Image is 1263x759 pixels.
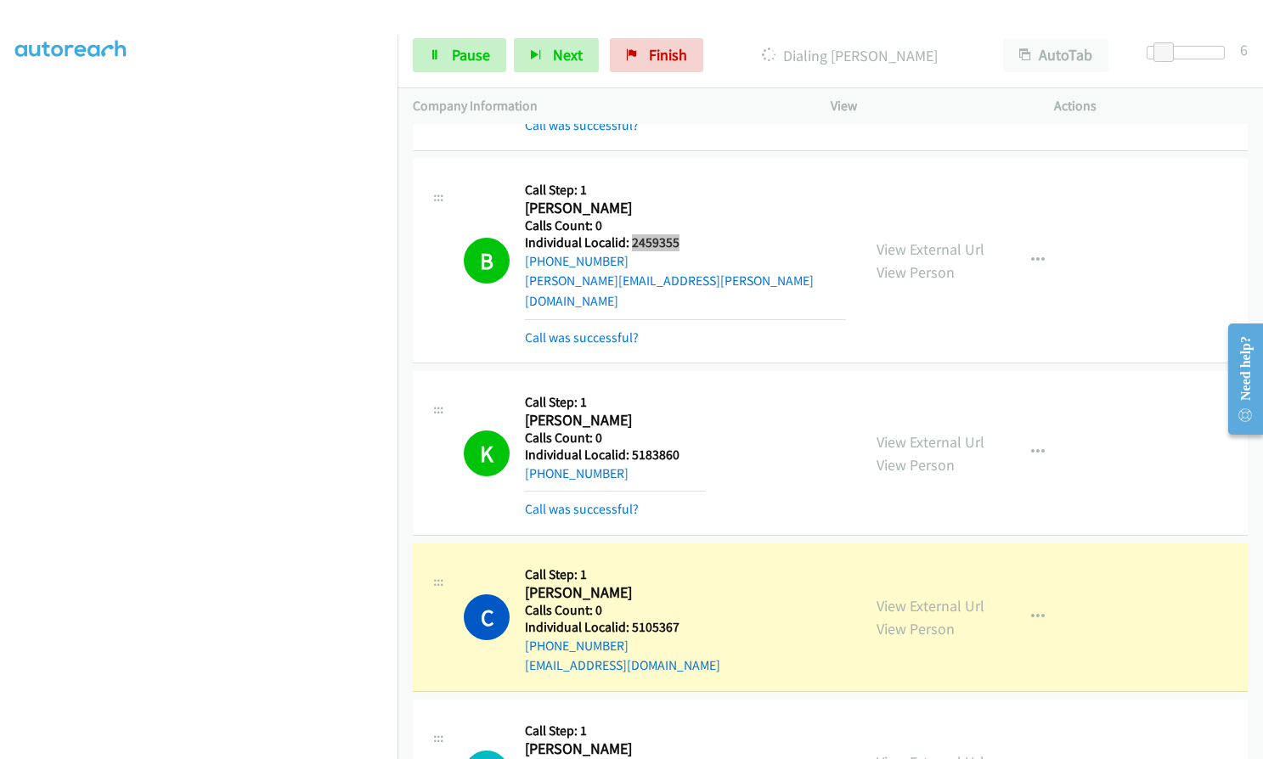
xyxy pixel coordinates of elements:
[525,583,706,603] h2: [PERSON_NAME]
[525,619,720,636] h5: Individual Localid: 5105367
[525,430,706,447] h5: Calls Count: 0
[525,465,629,481] a: [PHONE_NUMBER]
[452,45,490,65] span: Pause
[1214,312,1263,447] iframe: Resource Center
[525,722,720,739] h5: Call Step: 1
[413,96,800,116] p: Company Information
[464,430,510,476] h1: K
[525,217,846,234] h5: Calls Count: 0
[514,38,599,72] button: Next
[525,234,846,251] h5: Individual Localid: 2459355
[525,566,720,583] h5: Call Step: 1
[877,619,955,638] a: View Person
[525,199,706,218] h2: [PERSON_NAME]
[464,238,510,284] h1: B
[610,38,703,72] a: Finish
[877,455,955,475] a: View Person
[464,594,510,640] h1: C
[831,96,1024,116] p: View
[525,602,720,619] h5: Calls Count: 0
[525,501,639,517] a: Call was successful?
[525,329,639,346] a: Call was successful?
[525,182,846,199] h5: Call Step: 1
[877,262,955,282] a: View Person
[1054,96,1248,116] p: Actions
[525,273,814,309] a: [PERSON_NAME][EMAIL_ADDRESS][PERSON_NAME][DOMAIN_NAME]
[553,45,583,65] span: Next
[525,411,706,430] h2: [PERSON_NAME]
[525,253,629,269] a: [PHONE_NUMBER]
[413,38,506,72] a: Pause
[525,394,706,411] h5: Call Step: 1
[525,117,639,133] a: Call was successful?
[525,638,629,654] a: [PHONE_NUMBER]
[726,44,973,67] p: Dialing [PERSON_NAME]
[525,657,720,673] a: [EMAIL_ADDRESS][DOMAIN_NAME]
[1240,38,1248,61] div: 6
[525,447,706,464] h5: Individual Localid: 5183860
[877,432,984,452] a: View External Url
[525,739,706,759] h2: [PERSON_NAME]
[1003,38,1108,72] button: AutoTab
[877,239,984,259] a: View External Url
[649,45,687,65] span: Finish
[877,596,984,616] a: View External Url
